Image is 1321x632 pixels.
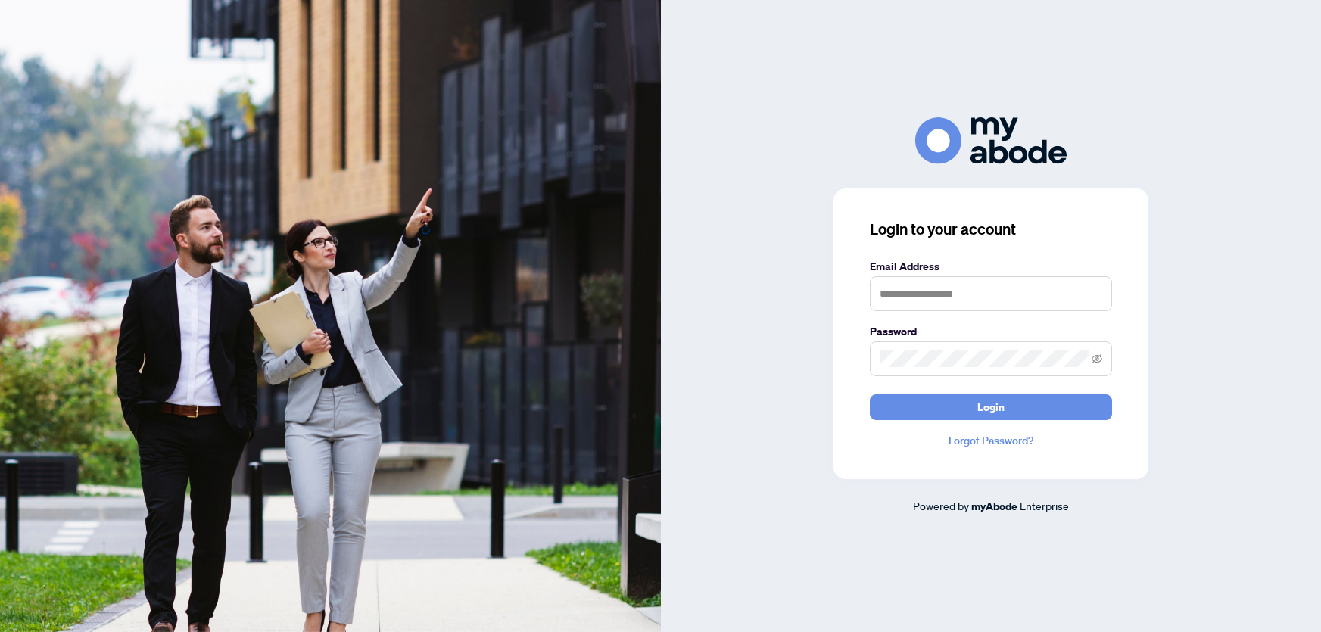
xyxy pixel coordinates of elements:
span: eye-invisible [1092,353,1102,364]
a: myAbode [971,498,1017,515]
label: Password [870,323,1112,340]
img: ma-logo [915,117,1067,163]
span: Login [977,395,1005,419]
h3: Login to your account [870,219,1112,240]
button: Login [870,394,1112,420]
label: Email Address [870,258,1112,275]
span: Enterprise [1020,499,1069,512]
span: Powered by [913,499,969,512]
a: Forgot Password? [870,432,1112,449]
